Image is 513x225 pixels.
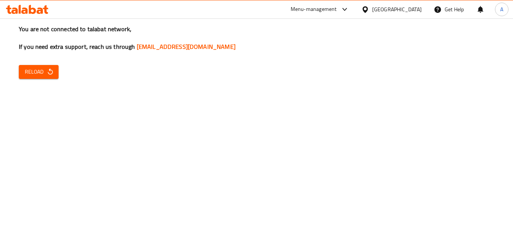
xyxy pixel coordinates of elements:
h3: You are not connected to talabat network, If you need extra support, reach us through [19,25,494,51]
a: [EMAIL_ADDRESS][DOMAIN_NAME] [137,41,235,52]
span: Reload [25,67,53,77]
div: Menu-management [291,5,337,14]
button: Reload [19,65,59,79]
span: A [500,5,503,14]
div: [GEOGRAPHIC_DATA] [372,5,422,14]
